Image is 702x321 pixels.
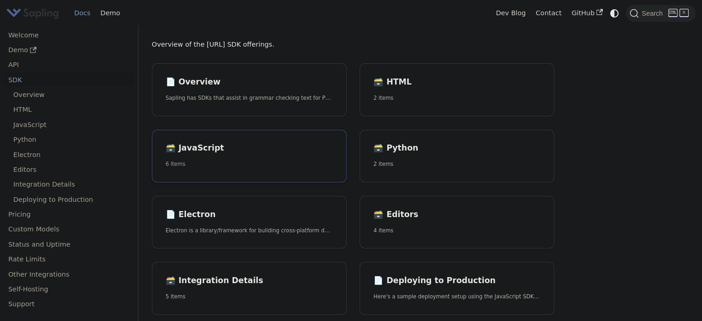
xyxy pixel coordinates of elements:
[115,73,134,86] button: Collapse sidebar category 'SDK'
[152,196,347,249] a: 📄️ ElectronElectron is a library/framework for building cross-platform desktop apps with JavaScri...
[3,297,134,311] a: Support
[115,163,134,176] button: Expand sidebar category 'Editors'
[166,276,333,286] h2: Integration Details
[491,6,530,20] a: Dev Blog
[373,143,540,153] h2: Python
[166,226,333,235] p: Electron is a library/framework for building cross-platform desktop apps with JavaScript, HTML, a...
[3,208,134,221] a: Pricing
[152,262,347,315] a: 🗃️ Integration Details5 items
[3,28,134,42] a: Welcome
[608,6,621,20] button: Switch between dark and light mode (currently system mode)
[166,292,333,301] p: 5 items
[166,143,333,153] h2: JavaScript
[679,9,689,17] kbd: K
[8,103,134,116] a: HTML
[69,6,96,20] a: Docs
[360,262,554,315] a: 📄️ Deploying to ProductionHere's a sample deployment setup using the JavaScript SDK along with a ...
[8,133,134,146] a: Python
[3,43,134,57] a: Demo
[166,160,333,169] p: 6 items
[373,276,540,286] h2: Deploying to Production
[166,210,333,220] h2: Electron
[373,292,540,301] p: Here's a sample deployment setup using the JavaScript SDK along with a Python backend.
[3,223,134,236] a: Custom Models
[373,160,540,169] p: 2 items
[531,6,567,20] a: Contact
[166,77,333,87] h2: Overview
[360,196,554,249] a: 🗃️ Editors4 items
[3,73,115,86] a: SDK
[8,148,134,161] a: Electron
[360,63,554,116] a: 🗃️ HTML2 items
[3,253,134,266] a: Rate Limits
[373,210,540,220] h2: Editors
[115,58,134,72] button: Expand sidebar category 'API'
[6,6,62,20] a: Sapling.ai
[3,283,134,296] a: Self-Hosting
[8,193,134,206] a: Deploying to Production
[96,6,125,20] a: Demo
[566,6,607,20] a: GitHub
[626,5,695,22] button: Search (Ctrl+K)
[152,130,347,183] a: 🗃️ JavaScript6 items
[3,267,134,281] a: Other Integrations
[152,39,555,50] p: Overview of the [URL] SDK offerings.
[639,10,668,17] span: Search
[166,94,333,103] p: Sapling has SDKs that assist in grammar checking text for Python and JavaScript, and an HTTP API ...
[373,226,540,235] p: 4 items
[3,237,134,251] a: Status and Uptime
[8,118,134,131] a: JavaScript
[8,163,115,176] a: Editors
[6,6,59,20] img: Sapling.ai
[373,94,540,103] p: 2 items
[3,58,115,72] a: API
[8,88,134,102] a: Overview
[373,77,540,87] h2: HTML
[152,63,347,116] a: 📄️ OverviewSapling has SDKs that assist in grammar checking text for Python and JavaScript, and a...
[8,178,134,191] a: Integration Details
[360,130,554,183] a: 🗃️ Python2 items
